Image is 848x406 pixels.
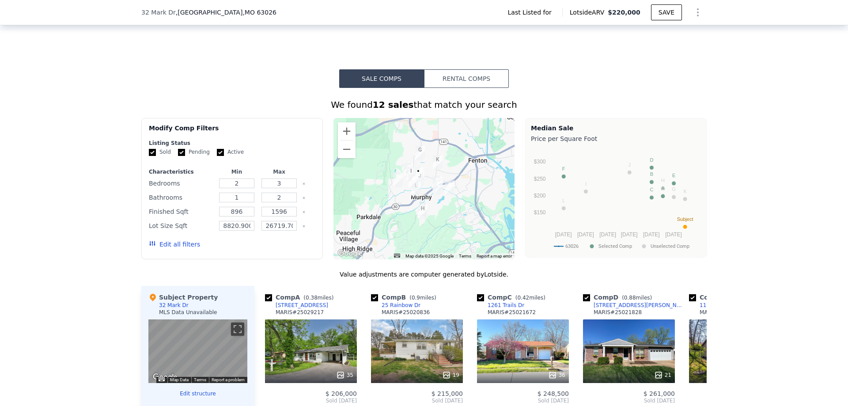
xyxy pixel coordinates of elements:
div: Comp A [265,293,337,302]
input: Active [217,149,224,156]
a: 1261 Trails Dr [477,302,524,309]
div: Min [217,168,256,175]
text: A [661,186,665,191]
span: Sold [DATE] [583,397,675,404]
div: Comp C [477,293,549,302]
text: [DATE] [599,231,616,238]
text: $150 [534,209,546,216]
div: 21 Circle Dr [411,181,421,196]
div: 1261 Trails Dr [404,163,413,178]
div: 42 Delores Dr [445,180,454,195]
div: Street View [148,319,247,383]
text: 63026 [565,243,579,249]
span: 0.42 [517,295,529,301]
svg: A chart. [531,145,701,255]
text: [DATE] [665,231,682,238]
div: 25 Rainbow Dr [382,302,420,309]
a: Terms (opens in new tab) [459,254,471,258]
div: 32 Mark Dr [413,167,423,182]
div: MARIS # 25021828 [594,309,642,316]
strong: 12 sales [373,99,414,110]
text: $200 [534,193,546,199]
div: Bathrooms [149,191,214,204]
button: Keyboard shortcuts [159,377,165,381]
a: Open this area in Google Maps (opens a new window) [151,372,180,383]
div: Price per Square Foot [531,133,701,145]
div: MLS Data Unavailable [159,309,217,316]
text: [DATE] [555,231,572,238]
a: Report a problem [212,377,245,382]
div: 1895 San Lucas Ln [415,145,425,160]
span: Map data ©2025 Google [405,254,454,258]
span: ( miles) [512,295,549,301]
img: Google [151,372,180,383]
text: [DATE] [621,231,638,238]
span: $ 248,500 [538,390,569,397]
div: Subject Property [148,293,218,302]
div: Median Sale [531,124,701,133]
div: 107 Short Dr [415,171,424,186]
span: Sold [DATE] [477,397,569,404]
button: Show Options [689,4,707,21]
span: ( miles) [300,295,337,301]
div: 21 [654,371,671,379]
a: [STREET_ADDRESS] [265,302,328,309]
text: [DATE] [577,231,594,238]
div: [STREET_ADDRESS][PERSON_NAME] [594,302,685,309]
a: 25 Rainbow Dr [371,302,420,309]
span: Sold [DATE] [689,397,781,404]
text: I [585,181,587,186]
text: H [661,178,665,183]
text: J [628,162,631,167]
div: MARIS # 25021672 [488,309,536,316]
text: B [650,171,653,177]
span: 0.9 [412,295,420,301]
div: 11 [PERSON_NAME] Trails Ct [700,302,775,309]
text: K [683,189,687,194]
text: C [650,187,653,192]
input: Sold [149,149,156,156]
div: We found that match your search [141,99,707,111]
span: , MO 63026 [242,9,276,16]
div: MARIS # 25029217 [276,309,324,316]
input: Pending [178,149,185,156]
span: 0.88 [624,295,636,301]
button: Clear [302,182,306,186]
div: Finished Sqft [149,205,214,218]
button: Edit structure [148,390,247,397]
span: ( miles) [406,295,439,301]
a: [STREET_ADDRESS][PERSON_NAME] [583,302,685,309]
div: Comp B [371,293,440,302]
text: G [672,186,676,192]
span: Lotside ARV [570,8,608,17]
div: [STREET_ADDRESS] [276,302,328,309]
label: Active [217,148,244,156]
text: L [562,198,565,203]
span: ( miles) [618,295,655,301]
div: Value adjustments are computer generated by Lotside . [141,270,707,279]
div: 6 Hazel Trail Ct [393,172,403,187]
div: Comp E [689,293,761,302]
button: Clear [302,210,306,214]
a: 11 [PERSON_NAME] Trails Ct [689,302,775,309]
label: Sold [149,148,171,156]
div: Lot Size Sqft [149,220,214,232]
text: F [562,166,565,171]
div: 19 [442,371,459,379]
span: 0.38 [306,295,318,301]
span: Last Listed for [508,8,555,17]
button: Rental Comps [424,69,509,88]
span: $ 206,000 [326,390,357,397]
text: [DATE] [643,231,660,238]
img: Google [336,248,365,259]
text: E [672,173,675,178]
span: Sold [DATE] [265,397,357,404]
div: 11 Toni Trails Ct [433,180,443,195]
text: Unselected Comp [651,243,689,249]
text: Selected Comp [598,243,632,249]
a: Terms (opens in new tab) [194,377,206,382]
div: Bedrooms [149,177,214,190]
div: 32 Mark Dr [159,302,189,309]
div: Max [260,168,299,175]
